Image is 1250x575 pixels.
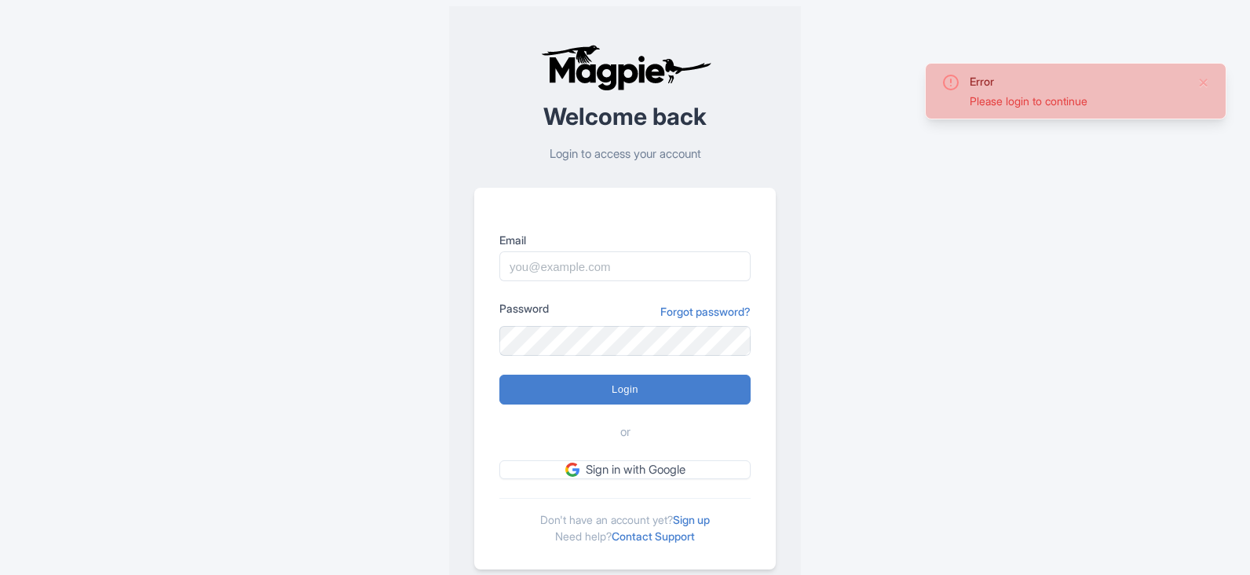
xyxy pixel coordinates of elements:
[970,93,1185,109] div: Please login to continue
[537,44,714,91] img: logo-ab69f6fb50320c5b225c76a69d11143b.png
[499,232,751,248] label: Email
[499,375,751,405] input: Login
[474,104,776,130] h2: Welcome back
[612,529,695,543] a: Contact Support
[565,463,579,477] img: google.svg
[620,423,630,441] span: or
[499,498,751,544] div: Don't have an account yet? Need help?
[1197,73,1210,92] button: Close
[660,303,751,320] a: Forgot password?
[673,513,710,526] a: Sign up
[499,300,549,317] label: Password
[474,145,776,163] p: Login to access your account
[499,460,751,480] a: Sign in with Google
[970,73,1185,90] div: Error
[499,251,751,281] input: you@example.com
